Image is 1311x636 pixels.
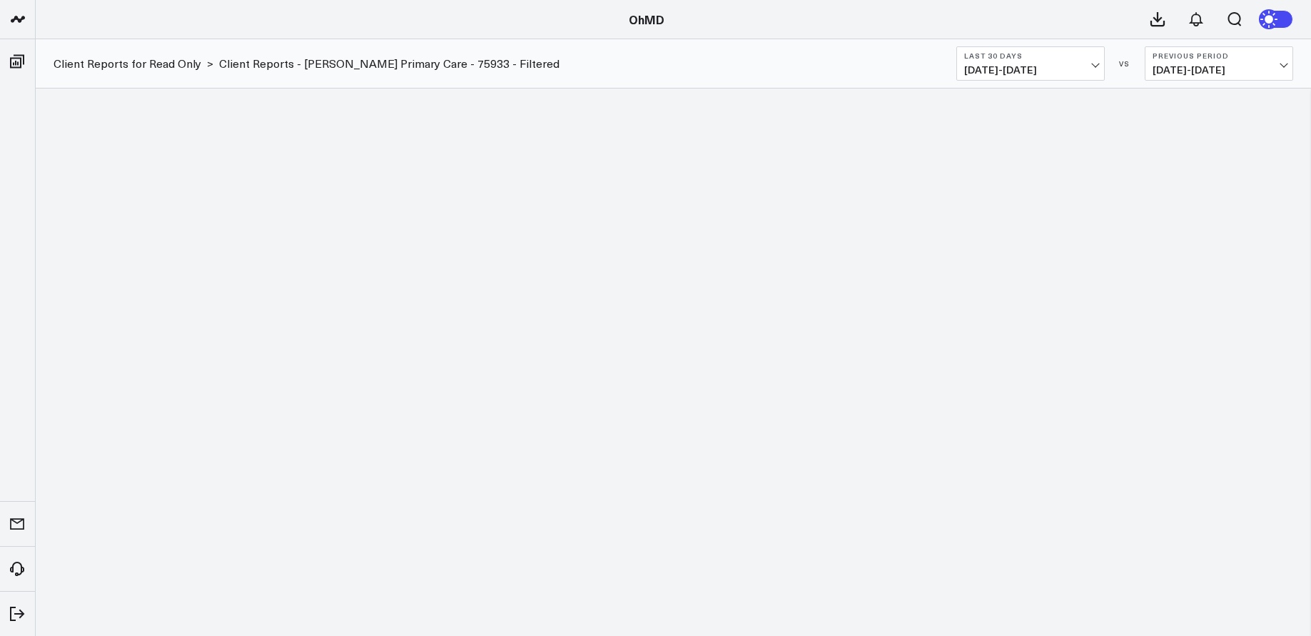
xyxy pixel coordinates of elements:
button: Last 30 Days[DATE]-[DATE] [956,46,1105,81]
a: Client Reports - [PERSON_NAME] Primary Care - 75933 - Filtered [219,56,560,71]
div: VS [1112,59,1138,68]
button: Previous Period[DATE]-[DATE] [1145,46,1293,81]
div: > [54,56,213,71]
span: [DATE] - [DATE] [964,64,1097,76]
b: Previous Period [1153,51,1285,60]
span: [DATE] - [DATE] [1153,64,1285,76]
a: Client Reports for Read Only [54,56,201,71]
a: OhMD [629,11,664,27]
b: Last 30 Days [964,51,1097,60]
